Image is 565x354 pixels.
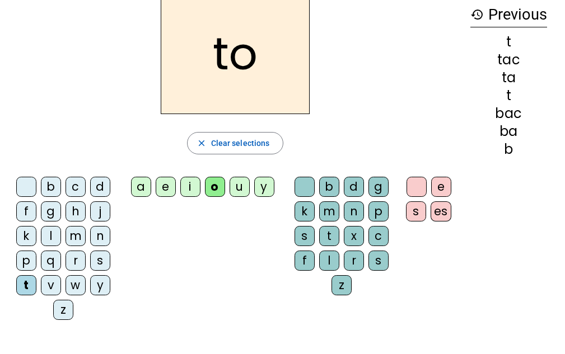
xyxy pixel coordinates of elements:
div: ba [470,125,547,138]
div: n [90,226,110,246]
div: j [90,201,110,221]
button: Clear selections [187,132,284,154]
div: t [470,89,547,102]
div: k [16,226,36,246]
div: c [368,226,389,246]
div: r [344,251,364,271]
div: d [344,177,364,197]
div: l [41,226,61,246]
div: m [319,201,339,221]
div: s [368,251,389,271]
div: y [90,275,110,295]
div: e [156,177,176,197]
div: t [319,226,339,246]
div: s [90,251,110,271]
div: n [344,201,364,221]
div: es [431,201,451,221]
div: b [319,177,339,197]
div: t [16,275,36,295]
div: o [205,177,225,197]
div: r [66,251,86,271]
div: l [319,251,339,271]
div: s [406,201,426,221]
div: s [295,226,315,246]
div: c [66,177,86,197]
div: e [431,177,451,197]
mat-icon: history [470,8,484,21]
div: i [180,177,200,197]
div: b [470,143,547,156]
mat-icon: close [197,138,207,148]
div: m [66,226,86,246]
div: y [254,177,274,197]
div: v [41,275,61,295]
div: u [230,177,250,197]
div: x [344,226,364,246]
div: p [368,201,389,221]
div: f [295,251,315,271]
div: q [41,251,61,271]
div: f [16,201,36,221]
div: h [66,201,86,221]
span: Clear selections [211,136,270,150]
div: d [90,177,110,197]
div: g [41,201,61,221]
div: bac [470,107,547,120]
div: k [295,201,315,221]
div: p [16,251,36,271]
div: z [331,275,352,295]
h3: Previous [470,2,547,27]
div: ta [470,71,547,84]
div: t [470,35,547,49]
div: g [368,177,389,197]
div: a [131,177,151,197]
div: tac [470,53,547,67]
div: w [66,275,86,295]
div: z [53,300,73,320]
div: b [41,177,61,197]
